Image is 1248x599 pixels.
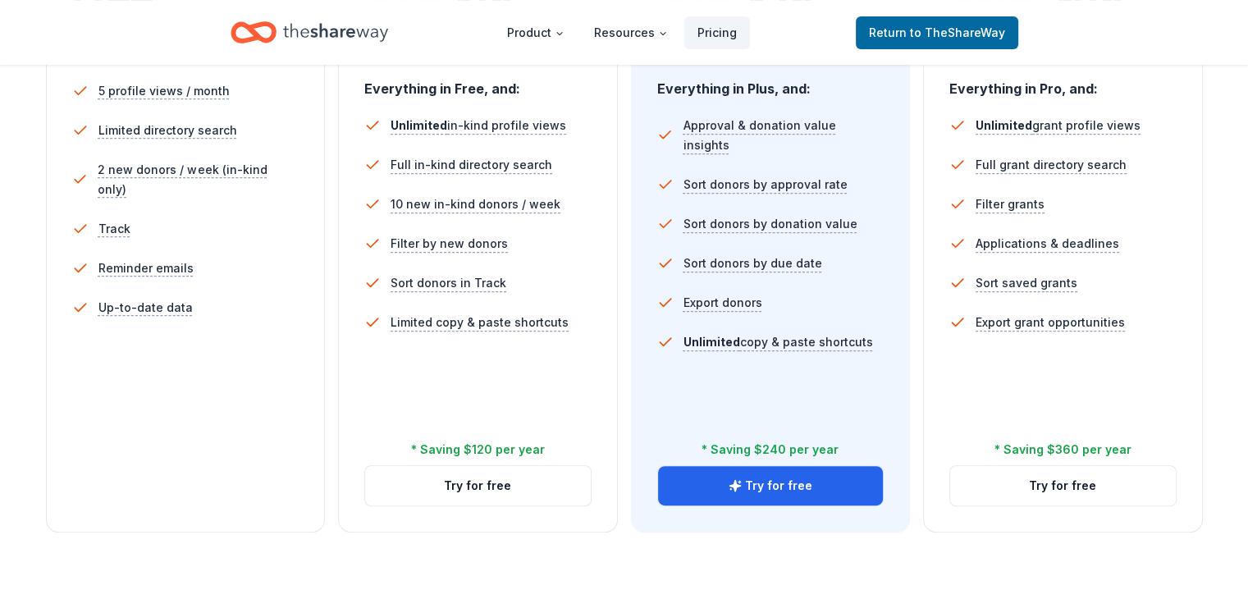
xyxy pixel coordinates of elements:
div: * Saving $360 per year [994,440,1131,460]
span: Full grant directory search [976,155,1127,175]
span: Sort donors by donation value [683,214,857,234]
span: Approval & donation value insights [683,116,884,155]
span: Sort saved grants [976,273,1077,293]
span: to TheShareWay [910,25,1005,39]
a: Pricing [684,16,750,49]
span: Track [98,219,130,239]
span: Unlimited [391,118,447,132]
span: Filter by new donors [391,234,508,254]
span: Export donors [683,293,762,313]
span: Sort donors in Track [391,273,506,293]
span: 2 new donors / week (in-kind only) [98,160,299,199]
span: Sort donors by due date [683,254,822,273]
button: Try for free [365,466,591,505]
span: Reminder emails [98,258,194,278]
div: * Saving $240 per year [702,440,839,460]
a: Returnto TheShareWay [856,16,1018,49]
button: Product [494,16,578,49]
button: Try for free [658,466,884,505]
div: Everything in Plus, and: [657,65,885,99]
nav: Main [494,13,750,52]
span: Full in-kind directory search [391,155,552,175]
span: Limited directory search [98,121,237,140]
span: Up-to-date data [98,298,193,318]
span: Unlimited [976,118,1032,132]
div: * Saving $120 per year [411,440,545,460]
span: 10 new in-kind donors / week [391,194,560,214]
span: 5 profile views / month [98,81,230,101]
span: Applications & deadlines [976,234,1119,254]
a: Home [231,13,388,52]
button: Resources [581,16,681,49]
div: Everything in Pro, and: [949,65,1177,99]
span: copy & paste shortcuts [683,335,873,349]
span: Sort donors by approval rate [683,175,848,194]
span: in-kind profile views [391,118,566,132]
span: grant profile views [976,118,1141,132]
span: Unlimited [683,335,740,349]
span: Limited copy & paste shortcuts [391,313,569,332]
span: Filter grants [976,194,1045,214]
div: Everything in Free, and: [364,65,592,99]
button: Try for free [950,466,1176,505]
span: Return [869,23,1005,43]
span: Export grant opportunities [976,313,1125,332]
